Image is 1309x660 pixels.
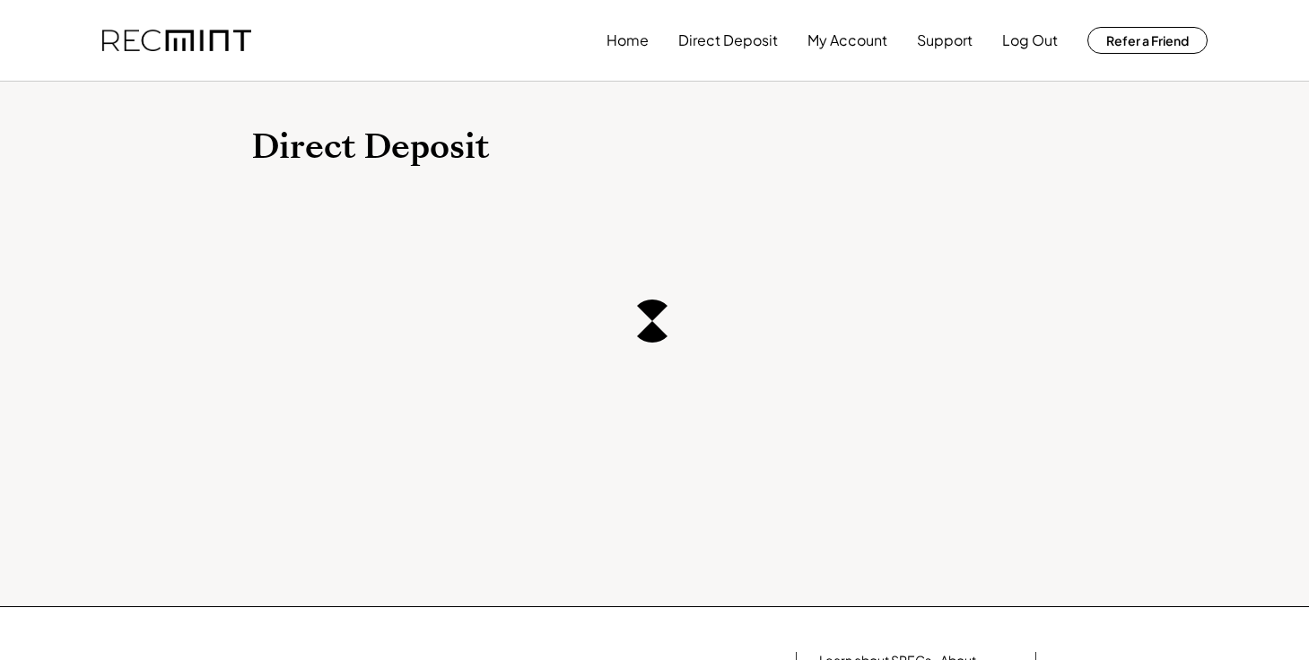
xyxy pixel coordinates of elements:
[678,22,778,58] button: Direct Deposit
[917,22,973,58] button: Support
[807,22,887,58] button: My Account
[251,126,1059,169] h1: Direct Deposit
[1087,27,1208,54] button: Refer a Friend
[1002,22,1058,58] button: Log Out
[607,22,649,58] button: Home
[102,30,251,52] img: recmint-logotype%403x.png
